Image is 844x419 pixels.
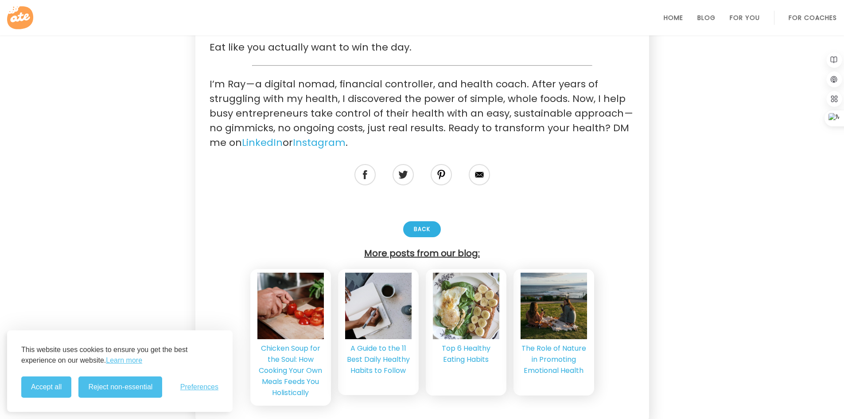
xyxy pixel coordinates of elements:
img: Daily healthy habits checklist. Image: Pexels - cottonbro studio [324,273,432,339]
p: I’m Ray — a digital nomad, financial controller, and health coach. After years of struggling with... [210,77,635,150]
img: Medium [475,164,484,186]
img: Preparing home cooked meals - Image: Pexels [249,273,332,339]
img: Instagram [436,163,446,187]
img: Twitter [398,164,408,186]
a: Having a picnic outside. Image: Pexels - Rachel ClaireThe Role of Nature in Promoting Emotional H... [513,269,594,396]
img: Facebook [363,163,367,186]
a: Blog [697,14,716,21]
p: This website uses cookies to ensure you get the best experience on our website. [21,345,218,366]
div: Back [403,221,441,237]
a: Preparing home cooked meals - Image: PexelsChicken Soup for the Soul: How Cooking Your Own Meals ... [250,269,331,406]
div: Chicken Soup for the Soul: How Cooking Your Own Meals Feeds You Holistically [257,343,324,398]
a: Learn more [106,355,142,366]
button: Accept all cookies [21,376,71,398]
div: The Role of Nature in Promoting Emotional Health [521,343,587,376]
a: Daily healthy habits checklist. Image: Pexels - cottonbro studioA Guide to the 11 Best Daily Heal... [338,269,419,395]
button: Reject non-essential [78,376,162,398]
a: Home [664,14,683,21]
div: Top 6 Healthy Eating Habits [433,343,499,365]
button: Toggle preferences [180,383,218,391]
img: Having a picnic outside. Image: Pexels - Rachel Claire [498,273,610,339]
p: Eat like you actually want to win the day. [210,40,635,55]
a: For Coaches [789,14,837,21]
div: A Guide to the 11 Best Daily Healthy Habits to Follow [345,343,412,376]
a: LinkedIn [242,136,283,150]
h4: More posts from our blog: [210,248,635,262]
img: Healthy Breakfast of eggs spinach, bananas, and whole-wheat toast - Unsplash: Naomi Irons [403,273,529,339]
span: Preferences [180,383,218,391]
a: Healthy Breakfast of eggs spinach, bananas, and whole-wheat toast - Unsplash: Naomi IronsTop 6 He... [426,269,506,396]
a: For You [730,14,760,21]
a: Instagram [293,136,346,150]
